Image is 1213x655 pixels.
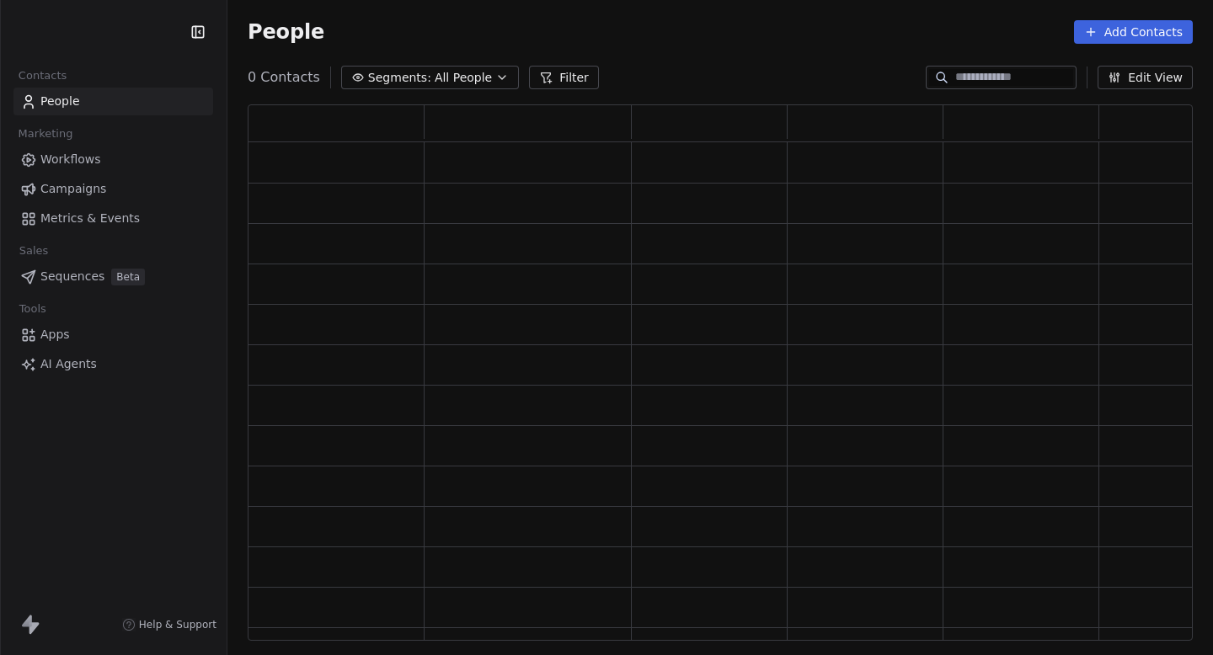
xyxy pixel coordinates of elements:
span: Segments: [368,69,431,87]
button: Edit View [1098,66,1193,89]
span: Sales [12,238,56,264]
span: Campaigns [40,180,106,198]
span: People [248,19,324,45]
button: Add Contacts [1074,20,1193,44]
span: People [40,93,80,110]
span: AI Agents [40,355,97,373]
span: 0 Contacts [248,67,320,88]
a: Apps [13,321,213,349]
span: Help & Support [139,618,216,631]
a: Campaigns [13,175,213,203]
span: Tools [12,296,53,322]
span: All People [435,69,492,87]
span: Contacts [11,63,74,88]
span: Apps [40,326,70,343]
button: Filter [529,66,599,89]
span: Beta [111,269,145,285]
a: Workflows [13,146,213,173]
a: Metrics & Events [13,205,213,232]
a: SequencesBeta [13,263,213,290]
span: Sequences [40,268,104,285]
a: AI Agents [13,350,213,378]
a: Help & Support [122,618,216,631]
a: People [13,88,213,115]
span: Metrics & Events [40,210,140,227]
span: Workflows [40,151,101,168]
span: Marketing [11,121,80,146]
